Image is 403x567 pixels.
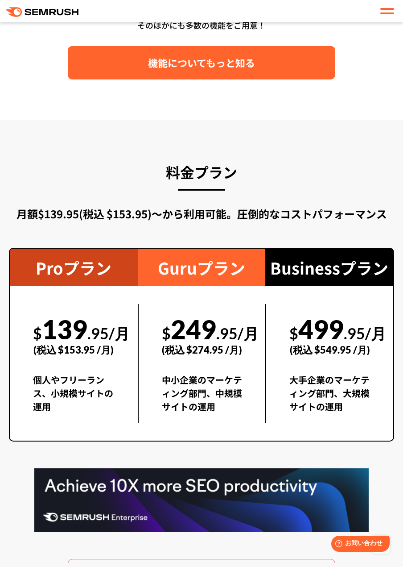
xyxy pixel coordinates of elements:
div: 139 [33,304,115,366]
div: 個人やフリーランス、小規模サイトの運用 [33,373,115,423]
div: 499 [289,304,370,366]
span: $ [289,324,298,342]
div: (税込 $153.95 /月) [33,334,115,366]
div: 249 [162,304,243,366]
span: $ [33,324,42,342]
span: 機能についてもっと知る [148,55,255,71]
div: (税込 $274.95 /月) [162,334,243,366]
div: 中小企業のマーケティング部門、中規模サイトの運用 [162,373,243,423]
iframe: Help widget launcher [324,532,393,557]
div: 月額$139.95(税込 $153.95)〜から利用可能。圧倒的なコストパフォーマンス [9,206,394,222]
span: .95/月 [87,324,130,342]
span: .95/月 [344,324,386,342]
span: $ [162,324,171,342]
div: Proプラン [10,249,138,286]
div: Guruプラン [138,249,266,286]
div: 大手企業のマーケティング部門、大規模サイトの運用 [289,373,370,423]
span: .95/月 [216,324,259,342]
div: Businessプラン [265,249,393,286]
div: そのほかにも多数の機能をご用意！ [9,17,394,33]
a: 機能についてもっと知る [68,46,335,79]
div: (税込 $549.95 /月) [289,334,370,366]
h3: 料金プラン [9,160,394,184]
